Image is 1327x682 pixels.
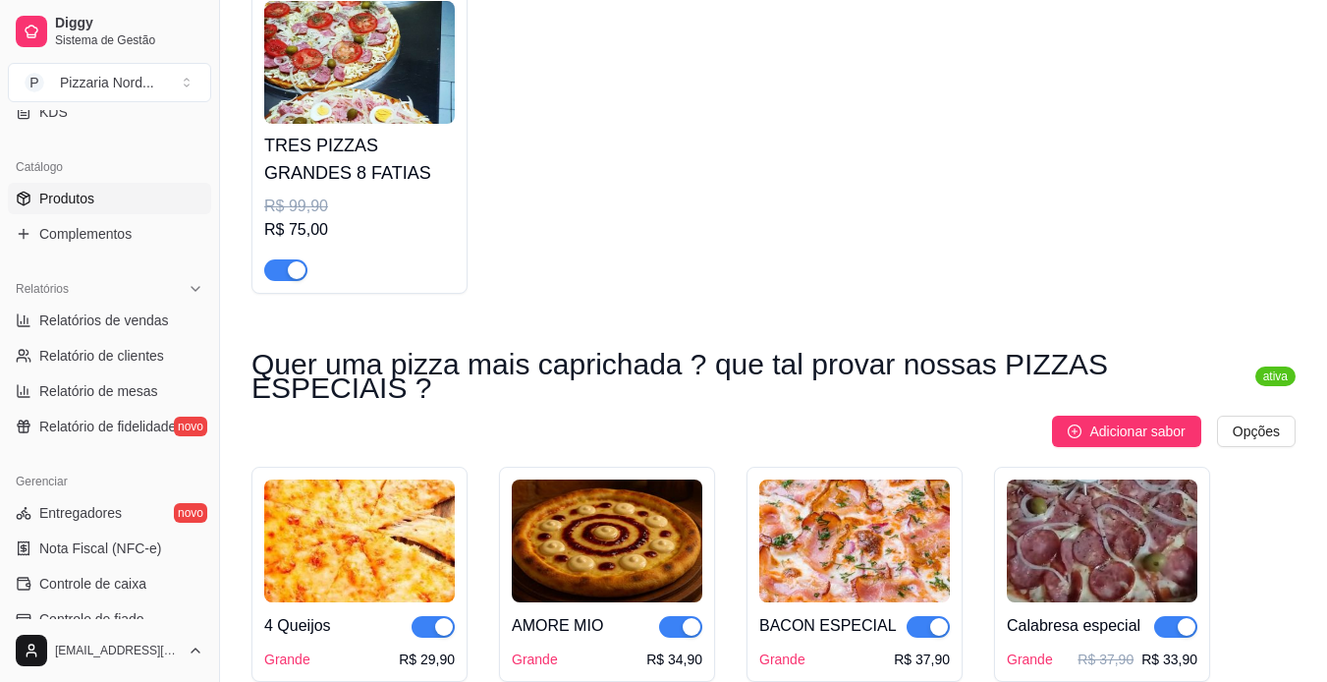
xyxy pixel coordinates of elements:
[399,650,455,669] div: R$ 29,90
[8,627,211,674] button: [EMAIL_ADDRESS][DOMAIN_NAME]
[264,614,331,638] div: 4 Queijos
[264,195,455,218] div: R$ 99,90
[8,533,211,564] a: Nota Fiscal (NFC-e)
[8,340,211,371] a: Relatório de clientes
[1007,650,1053,669] div: Grande
[1007,480,1197,602] img: product-image
[39,381,158,401] span: Relatório de mesas
[1089,421,1185,442] span: Adicionar sabor
[894,650,950,669] div: R$ 37,90
[39,574,146,594] span: Controle de caixa
[264,650,310,669] div: Grande
[646,650,702,669] div: R$ 34,90
[8,603,211,635] a: Controle de fiado
[1217,416,1296,447] button: Opções
[25,73,44,92] span: P
[55,15,203,32] span: Diggy
[512,650,558,669] div: Grande
[1007,614,1140,638] div: Calabresa especial
[39,346,164,366] span: Relatório de clientes
[39,311,169,330] span: Relatórios de vendas
[759,480,950,602] img: product-image
[8,411,211,442] a: Relatório de fidelidadenovo
[8,497,211,529] a: Entregadoresnovo
[759,650,805,669] div: Grande
[512,614,603,638] div: AMORE MIO
[55,643,180,658] span: [EMAIL_ADDRESS][DOMAIN_NAME]
[39,539,161,558] span: Nota Fiscal (NFC-e)
[8,8,211,55] a: DiggySistema de Gestão
[39,189,94,208] span: Produtos
[1255,367,1296,386] sup: ativa
[8,466,211,497] div: Gerenciar
[264,480,455,602] img: product-image
[264,218,455,242] div: R$ 75,00
[1052,416,1200,447] button: Adicionar sabor
[60,73,154,92] div: Pizzaria Nord ...
[8,96,211,128] a: KDS
[39,417,176,436] span: Relatório de fidelidade
[8,568,211,599] a: Controle de caixa
[8,375,211,407] a: Relatório de mesas
[55,32,203,48] span: Sistema de Gestão
[759,614,897,638] div: BACON ESPECIAL
[8,218,211,250] a: Complementos
[1141,650,1197,669] p: R$ 33,90
[264,1,455,124] img: product-image
[39,102,68,122] span: KDS
[264,132,455,187] h4: TRES PIZZAS GRANDES 8 FATIAS
[8,151,211,183] div: Catálogo
[39,224,132,244] span: Complementos
[1068,425,1081,438] span: plus-circle
[39,609,144,629] span: Controle de fiado
[8,183,211,214] a: Produtos
[1233,421,1280,442] span: Opções
[1078,650,1133,669] p: R$ 37,90
[512,480,702,602] img: product-image
[8,305,211,336] a: Relatórios de vendas
[251,353,1240,400] h3: Quer uma pizza mais caprichada ? que tal provar nossas PIZZAS ESPECIAIS ?
[16,281,69,297] span: Relatórios
[39,503,122,523] span: Entregadores
[8,63,211,102] button: Select a team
